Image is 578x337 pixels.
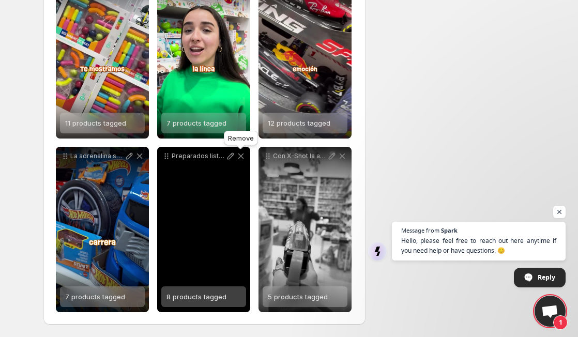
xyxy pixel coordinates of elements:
[166,293,226,301] span: 8 products tagged
[65,293,125,301] span: 7 products tagged
[535,296,566,327] div: Open chat
[166,119,226,127] span: 7 products tagged
[538,268,555,286] span: Reply
[157,147,250,312] div: Preparados listos ya [PERSON_NAME] acelera Mate lo sigue y la pista se llena de diversin con los ...
[273,152,327,160] p: Con X-Shot la accin nunca se detiene Carg en segundos apunt con precisin y desat la batalla Blast...
[65,119,126,127] span: 11 products tagged
[401,227,439,233] span: Message from
[268,119,330,127] span: 12 products tagged
[401,236,556,255] span: Hello, please feel free to reach out here anytime if you need help or have questions. 😊
[258,147,352,312] div: Con X-Shot la accin nunca se detiene Carg en segundos apunt con precisin y desat la batalla Blast...
[268,293,328,301] span: 5 products tagged
[441,227,458,233] span: Spark
[172,152,225,160] p: Preparados listos ya [PERSON_NAME] acelera Mate lo sigue y la pista se llena de diversin con los ...
[70,152,124,160] p: La adrenalina sobre ruedas lleg a Monococo Descubr toda la coleccin Hot Wheels desde los clsicos ...
[56,147,149,312] div: La adrenalina sobre ruedas lleg a Monococo Descubr toda la coleccin Hot Wheels desde los clsicos ...
[553,315,568,330] span: 1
